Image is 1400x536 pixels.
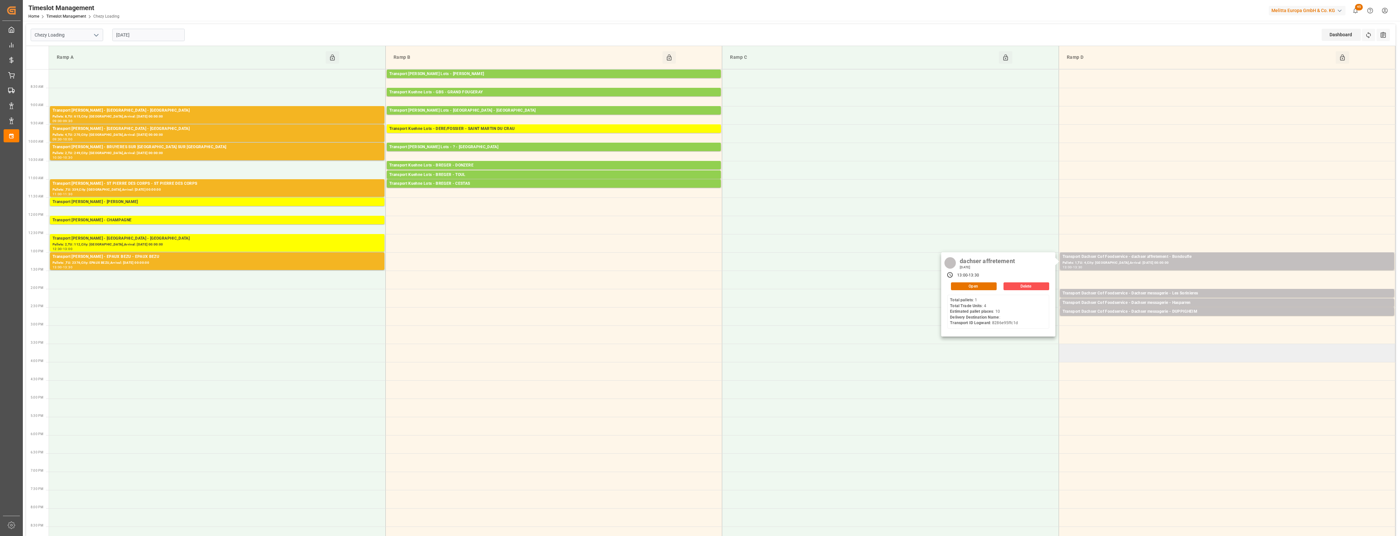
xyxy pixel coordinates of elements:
[53,138,62,141] div: 09:30
[389,77,718,83] div: Pallets: 12,TU: 95,City: [GEOGRAPHIC_DATA],Arrival: [DATE] 00:00:00
[389,71,718,77] div: Transport [PERSON_NAME] Lots - [PERSON_NAME]
[950,304,982,308] b: Total Trade Units
[389,114,718,119] div: Pallets: ,TU: 88,City: [GEOGRAPHIC_DATA],Arrival: [DATE] 00:00:00
[31,249,43,253] span: 1:00 PM
[1355,4,1363,10] span: 45
[950,298,973,302] b: Total pallets
[31,121,43,125] span: 9:30 AM
[53,126,382,132] div: Transport [PERSON_NAME] - [GEOGRAPHIC_DATA] - [GEOGRAPHIC_DATA]
[62,247,63,250] div: -
[1269,6,1346,15] div: Melitta Europa GmbH & Co. KG
[1072,266,1073,269] div: -
[1063,306,1392,312] div: Pallets: ,TU: 87,City: [GEOGRAPHIC_DATA],Arrival: [DATE] 00:00:00
[62,156,63,159] div: -
[91,30,101,40] button: open menu
[1063,300,1392,306] div: Transport Dachser Cof Foodservice - Dachser messagerie - Hasparren
[1063,254,1392,260] div: Transport Dachser Cof Foodservice - dachser affretement - Bondoufle
[31,29,103,41] input: Type to search/select
[389,181,718,187] div: Transport Kuehne Lots - BREGER - CESTAS
[727,51,999,64] div: Ramp C
[950,315,999,320] b: Delivery Destination Name
[53,193,62,196] div: 11:00
[31,469,43,472] span: 7:00 PM
[31,414,43,418] span: 5:30 PM
[31,341,43,344] span: 3:30 PM
[389,187,718,193] div: Pallets: ,TU: 113,City: CESTAS,Arrival: [DATE] 00:00:00
[389,178,718,184] div: Pallets: 2,TU: 112,City: [GEOGRAPHIC_DATA],Arrival: [DATE] 00:00:00
[63,119,72,122] div: 09:30
[31,396,43,399] span: 5:00 PM
[28,176,43,180] span: 11:00 AM
[1063,260,1392,266] div: Pallets: 1,TU: 4,City: [GEOGRAPHIC_DATA],Arrival: [DATE] 00:00:00
[53,254,382,260] div: Transport [PERSON_NAME] - EPAUX BEZU - EPAUX BEZU
[53,144,382,150] div: Transport [PERSON_NAME] - BRUYERES SUR [GEOGRAPHIC_DATA] SUR [GEOGRAPHIC_DATA]
[62,119,63,122] div: -
[53,119,62,122] div: 09:00
[1064,51,1336,64] div: Ramp D
[31,487,43,491] span: 7:30 PM
[28,3,119,13] div: Timeslot Management
[31,432,43,436] span: 6:00 PM
[389,169,718,174] div: Pallets: 3,TU: 56,City: DONZERE,Arrival: [DATE] 00:00:00
[53,187,382,193] div: Pallets: ,TU: 339,City: [GEOGRAPHIC_DATA],Arrival: [DATE] 00:00:00
[1063,297,1392,302] div: Pallets: 1,TU: 49,City: [GEOGRAPHIC_DATA],Arrival: [DATE] 00:00:00
[389,150,718,156] div: Pallets: 27,TU: 1444,City: MAUCHAMPS,Arrival: [DATE] 00:00:00
[951,282,997,290] button: Open
[950,309,993,314] b: Estimated pallet places
[31,323,43,326] span: 3:00 PM
[31,304,43,308] span: 2:30 PM
[957,273,968,278] div: 13:00
[28,14,39,19] a: Home
[1063,315,1392,321] div: Pallets: 2,TU: 32,City: [GEOGRAPHIC_DATA],Arrival: [DATE] 00:00:00
[31,359,43,363] span: 4:00 PM
[63,266,72,269] div: 13:30
[1003,282,1049,290] button: Delete
[62,138,63,141] div: -
[31,286,43,290] span: 2:00 PM
[957,256,1017,265] div: dachser affretement
[28,231,43,235] span: 12:30 PM
[31,505,43,509] span: 8:00 PM
[63,247,72,250] div: 13:00
[28,158,43,162] span: 10:30 AM
[62,193,63,196] div: -
[53,260,382,266] div: Pallets: ,TU: 2376,City: EPAUX BEZU,Arrival: [DATE] 00:00:00
[53,217,382,224] div: Transport [PERSON_NAME] - CHAMPAGNE
[1322,29,1361,41] div: Dashboard
[1063,290,1392,297] div: Transport Dachser Cof Foodservice - Dachser messagerie - Les Sorinieres
[53,132,382,138] div: Pallets: 4,TU: 270,City: [GEOGRAPHIC_DATA],Arrival: [DATE] 00:00:00
[63,156,72,159] div: 10:30
[1073,266,1082,269] div: 13:30
[63,193,72,196] div: 11:30
[62,266,63,269] div: -
[389,132,718,138] div: Pallets: 1,TU: 684,City: [GEOGRAPHIC_DATA][PERSON_NAME],Arrival: [DATE] 00:00:00
[389,162,718,169] div: Transport Kuehne Lots - BREGER - DONZERE
[53,266,62,269] div: 13:00
[389,96,718,101] div: Pallets: 11,TU: 922,City: [GEOGRAPHIC_DATA],Arrival: [DATE] 00:00:00
[28,213,43,216] span: 12:00 PM
[969,273,979,278] div: 13:30
[389,126,718,132] div: Transport Kuehne Lots - DERE/FOSSIER - SAINT MARTIN DU CRAU
[53,205,382,211] div: Pallets: ,TU: 100,City: [GEOGRAPHIC_DATA],Arrival: [DATE] 00:00:00
[53,150,382,156] div: Pallets: 2,TU: 249,City: [GEOGRAPHIC_DATA],Arrival: [DATE] 00:00:00
[112,29,185,41] input: DD-MM-YYYY
[53,181,382,187] div: Transport [PERSON_NAME] - ST PIERRE DES CORPS - ST PIERRE DES CORPS
[53,156,62,159] div: 10:00
[53,235,382,242] div: Transport [PERSON_NAME] - [GEOGRAPHIC_DATA] - [GEOGRAPHIC_DATA]
[46,14,86,19] a: Timeslot Management
[53,114,382,119] div: Pallets: 8,TU: 615,City: [GEOGRAPHIC_DATA],Arrival: [DATE] 00:00:00
[63,138,72,141] div: 10:00
[389,144,718,150] div: Transport [PERSON_NAME] Lots - ? - [GEOGRAPHIC_DATA]
[53,224,382,229] div: Pallets: 3,TU: 148,City: [GEOGRAPHIC_DATA],Arrival: [DATE] 00:00:00
[957,265,1017,270] div: [DATE]
[968,273,969,278] div: -
[389,107,718,114] div: Transport [PERSON_NAME] Lots - [GEOGRAPHIC_DATA] - [GEOGRAPHIC_DATA]
[53,247,62,250] div: 12:30
[53,107,382,114] div: Transport [PERSON_NAME] - [GEOGRAPHIC_DATA] - [GEOGRAPHIC_DATA]
[53,199,382,205] div: Transport [PERSON_NAME] - [PERSON_NAME]
[389,89,718,96] div: Transport Kuehne Lots - GBS - GRAND FOUGERAY
[31,268,43,271] span: 1:30 PM
[31,85,43,88] span: 8:30 AM
[1363,3,1377,18] button: Help Center
[53,242,382,247] div: Pallets: 2,TU: 112,City: [GEOGRAPHIC_DATA],Arrival: [DATE] 00:00:00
